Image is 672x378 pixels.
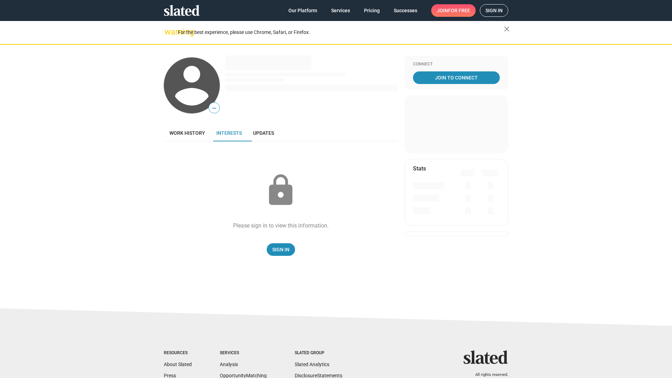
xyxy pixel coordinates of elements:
[169,130,205,136] span: Work history
[295,350,342,356] div: Slated Group
[178,28,504,37] div: For the best experience, please use Chrome, Safari, or Firefox.
[211,125,247,141] a: Interests
[448,4,470,17] span: for free
[325,4,356,17] a: Services
[209,104,219,113] span: —
[431,4,476,17] a: Joinfor free
[413,71,500,84] a: Join To Connect
[267,243,295,256] a: Sign In
[413,165,426,172] mat-card-title: Stats
[164,125,211,141] a: Work history
[272,243,289,256] span: Sign In
[253,130,274,136] span: Updates
[413,62,500,67] div: Connect
[233,222,329,229] div: Please sign in to view this information.
[331,4,350,17] span: Services
[437,4,470,17] span: Join
[283,4,323,17] a: Our Platform
[364,4,380,17] span: Pricing
[388,4,423,17] a: Successes
[480,4,508,17] a: Sign in
[164,350,192,356] div: Resources
[164,28,173,36] mat-icon: warning
[263,173,298,208] mat-icon: lock
[216,130,242,136] span: Interests
[288,4,317,17] span: Our Platform
[414,71,498,84] span: Join To Connect
[394,4,417,17] span: Successes
[485,5,503,16] span: Sign in
[220,362,238,367] a: Analysis
[164,362,192,367] a: About Slated
[295,362,329,367] a: Slated Analytics
[247,125,280,141] a: Updates
[358,4,385,17] a: Pricing
[503,25,511,33] mat-icon: close
[220,350,267,356] div: Services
